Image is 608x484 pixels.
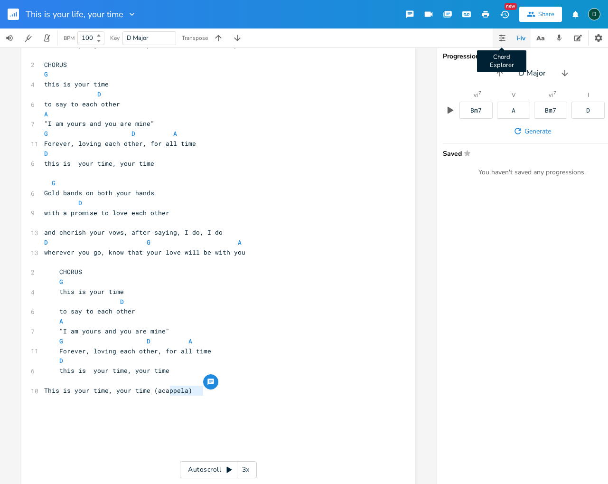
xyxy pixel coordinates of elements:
[147,238,150,247] span: G
[44,40,245,49] span: wherever you go, know that your love will be with you
[120,297,124,306] span: D
[44,129,48,138] span: G
[44,238,48,247] span: D
[588,92,589,98] div: I
[44,347,211,355] span: Forever, loving each other, for all time
[237,461,254,478] div: 3x
[519,68,546,79] span: D Major
[512,107,515,114] div: A
[553,91,556,95] sup: 7
[64,36,75,41] div: BPM
[512,92,515,98] div: V
[44,248,245,256] span: wherever you go, know that your love will be with you
[545,107,556,114] div: Bm7
[549,92,553,98] div: vi
[44,70,48,78] span: G
[474,92,478,98] div: vi
[238,238,242,247] span: A
[44,159,154,168] span: this is your time, your time
[44,100,120,108] span: to say to each other
[44,209,169,217] span: with a promise to love each other
[26,10,123,19] span: This is your life, your time
[97,90,101,98] span: D
[538,10,554,19] div: Share
[505,3,517,10] div: New
[182,35,208,41] div: Transpose
[44,327,169,335] span: "I am yours and you are mine"
[588,3,600,25] button: D
[44,80,109,88] span: this is your time
[110,35,120,41] div: Key
[78,199,82,207] span: D
[59,317,63,325] span: A
[495,6,514,23] button: New
[44,139,196,148] span: Forever, loving each other, for all time
[519,7,562,22] button: Share
[127,34,149,42] span: D Major
[588,8,600,20] div: Donna Britton Bukevicz
[470,107,482,114] div: Bm7
[59,277,63,286] span: G
[147,337,150,345] span: D
[180,461,257,478] div: Autoscroll
[173,129,177,138] span: A
[586,107,590,114] div: D
[44,366,169,375] span: this is your time, your time
[188,337,192,345] span: A
[44,60,67,69] span: CHORUS
[44,110,48,118] span: A
[509,123,555,140] button: Generate
[44,228,223,237] span: and cherish your vows, after saying, I do, I do
[59,337,63,345] span: G
[131,129,135,138] span: D
[52,179,56,187] span: G
[44,149,48,158] span: D
[524,127,551,136] span: Generate
[493,28,512,47] button: Chord Explorer
[44,386,192,395] span: This is your time, your time (acappela)
[44,267,82,276] span: CHORUS
[44,119,154,128] span: "I am yours and you are mine"
[44,307,135,315] span: to say to each other
[59,356,63,365] span: D
[478,91,481,95] sup: 7
[44,189,154,197] span: Gold bands on both your hands
[44,287,124,296] span: this is your time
